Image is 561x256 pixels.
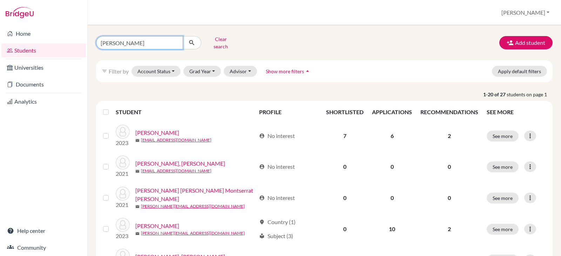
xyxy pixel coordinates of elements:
[498,6,553,19] button: [PERSON_NAME]
[141,230,245,236] a: [PERSON_NAME][EMAIL_ADDRESS][DOMAIN_NAME]
[135,231,140,236] span: mail
[116,155,130,169] img: Alberto Lara, Gabriel Andres
[116,104,255,120] th: STUDENT
[135,169,140,173] span: mail
[259,164,265,169] span: account_circle
[259,233,265,239] span: local_library
[259,195,265,201] span: account_circle
[1,224,86,238] a: Help center
[368,151,416,182] td: 0
[116,187,130,201] img: Bonilla Aguilar, Gabriela Montserrat María
[1,61,86,75] a: Universities
[368,104,416,120] th: APPLICATIONS
[499,36,553,49] button: Add student
[255,104,322,120] th: PROFILE
[322,104,368,120] th: SHORTLISTED
[322,214,368,244] td: 0
[368,182,416,214] td: 0
[266,68,304,74] span: Show more filters
[416,104,482,120] th: RECOMMENDATIONS
[141,168,211,174] a: [EMAIL_ADDRESS][DOMAIN_NAME]
[420,194,478,202] p: 0
[260,66,317,77] button: Show more filtersarrow_drop_up
[141,137,211,143] a: [EMAIL_ADDRESS][DOMAIN_NAME]
[322,120,368,151] td: 7
[507,91,553,98] span: students on page 1
[183,66,221,77] button: Grad Year
[116,201,130,209] p: 2021
[116,232,130,240] p: 2023
[420,225,478,233] p: 2
[259,219,265,225] span: location_on
[109,68,129,75] span: Filter by
[6,7,34,18] img: Bridge-U
[487,131,519,141] button: See more
[135,186,256,203] a: [PERSON_NAME] [PERSON_NAME] Montserrat [PERSON_NAME]
[135,129,179,137] a: [PERSON_NAME]
[102,68,107,74] i: filter_list
[96,36,183,49] input: Find student by name...
[487,224,519,235] button: See more
[116,218,130,232] img: Bowen, Gabriel
[420,162,478,171] p: 0
[322,182,368,214] td: 0
[304,68,311,75] i: arrow_drop_up
[259,133,265,139] span: account_circle
[135,205,140,209] span: mail
[201,34,240,52] button: Clear search
[482,104,550,120] th: SEE MORE
[135,138,140,143] span: mail
[259,132,295,140] div: No interest
[259,218,296,226] div: Country (1)
[141,203,245,209] a: [PERSON_NAME][EMAIL_ADDRESS][DOMAIN_NAME]
[259,232,293,240] div: Subject (3)
[487,193,519,203] button: See more
[1,27,86,41] a: Home
[259,162,295,171] div: No interest
[492,66,547,77] button: Apply default filters
[116,169,130,178] p: 2021
[420,132,478,140] p: 2
[483,91,507,98] strong: 1-20 of 27
[322,151,368,182] td: 0
[116,139,130,147] p: 2023
[1,241,86,255] a: Community
[1,43,86,57] a: Students
[135,159,225,168] a: [PERSON_NAME], [PERSON_NAME]
[224,66,257,77] button: Advisor
[135,222,179,230] a: [PERSON_NAME]
[368,120,416,151] td: 6
[131,66,181,77] button: Account Status
[1,77,86,91] a: Documents
[368,214,416,244] td: 10
[259,194,295,202] div: No interest
[487,161,519,172] button: See more
[1,95,86,109] a: Analytics
[116,125,130,139] img: Abufele Mena, Gabriel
